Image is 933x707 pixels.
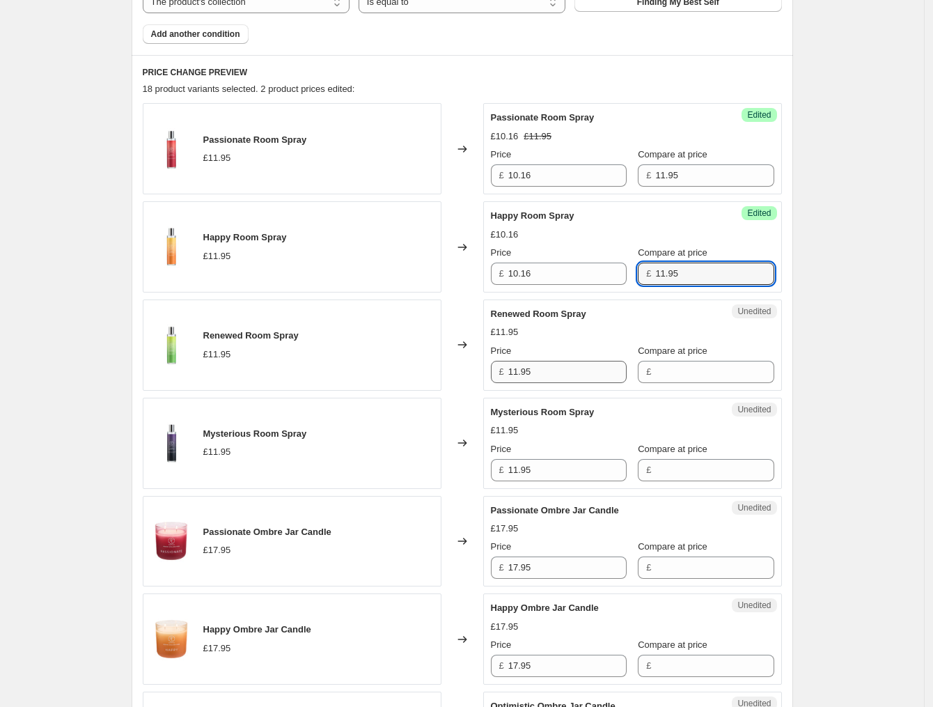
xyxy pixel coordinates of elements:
span: Happy Room Spray [203,232,287,242]
button: Add another condition [143,24,249,44]
img: FH24_G1172132_a_S7_80x.jpg [150,520,192,562]
span: Price [491,444,512,454]
span: Edited [747,208,771,219]
div: £17.95 [491,620,519,634]
div: £17.95 [491,522,519,536]
span: £ [646,170,651,180]
span: Price [491,541,512,552]
span: Unedited [737,502,771,513]
span: £ [646,268,651,279]
span: Price [491,639,512,650]
img: FH24_G1172133_a_S7_80x.jpg [150,619,192,660]
div: £11.95 [491,325,519,339]
span: Mysterious Room Spray [203,428,307,439]
span: Passionate Room Spray [491,112,595,123]
span: Unedited [737,306,771,317]
img: FH24_B672139_a_S7_80x.jpg [150,422,192,464]
span: Compare at price [638,444,707,454]
div: £17.95 [203,543,231,557]
div: £10.16 [491,228,519,242]
div: £11.95 [203,151,231,165]
span: Edited [747,109,771,121]
span: £ [646,562,651,573]
span: £ [646,366,651,377]
div: £11.95 [203,445,231,459]
span: Happy Ombre Jar Candle [203,624,311,635]
span: Compare at price [638,247,707,258]
div: £11.95 [491,424,519,437]
span: £ [499,366,504,377]
span: Renewed Room Spray [203,330,299,341]
span: Unedited [737,404,771,415]
span: £ [499,660,504,671]
div: £17.95 [203,642,231,655]
span: Compare at price [638,541,707,552]
div: £11.95 [203,249,231,263]
span: £ [499,465,504,475]
span: Compare at price [638,345,707,356]
span: Passionate Ombre Jar Candle [203,527,331,537]
span: Price [491,247,512,258]
span: £ [646,660,651,671]
span: £ [646,465,651,475]
strike: £11.95 [524,130,551,143]
img: FH24_B672135_a_S7_80x.jpg [150,324,192,366]
span: Add another condition [151,29,240,40]
span: Price [491,345,512,356]
div: £10.16 [491,130,519,143]
img: FH24_B672133_a_S7_80x.jpg [150,226,192,268]
img: FH24_B672132_a_S7_80x.jpg [150,128,192,170]
span: Passionate Room Spray [203,134,307,145]
span: £ [499,268,504,279]
span: Mysterious Room Spray [491,407,595,417]
div: £11.95 [203,348,231,362]
span: Renewed Room Spray [491,309,586,319]
span: Unedited [737,600,771,611]
span: 18 product variants selected. 2 product prices edited: [143,84,355,94]
span: Happy Room Spray [491,210,574,221]
h6: PRICE CHANGE PREVIEW [143,67,782,78]
span: Compare at price [638,639,707,650]
span: £ [499,170,504,180]
span: Passionate Ombre Jar Candle [491,505,619,515]
span: Happy Ombre Jar Candle [491,603,599,613]
span: Price [491,149,512,160]
span: Compare at price [638,149,707,160]
span: £ [499,562,504,573]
